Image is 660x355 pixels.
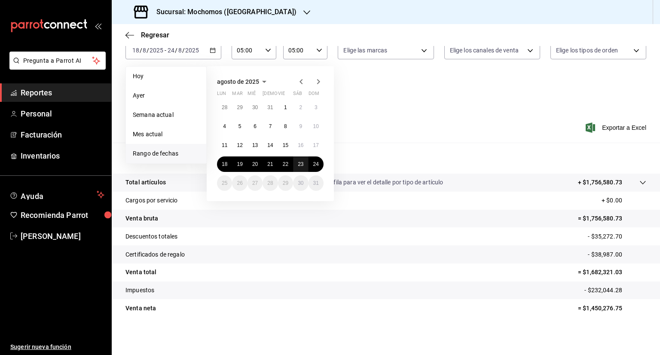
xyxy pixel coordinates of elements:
button: 6 de agosto de 2025 [247,119,263,134]
span: [PERSON_NAME] [21,230,104,242]
button: 4 de agosto de 2025 [217,119,232,134]
button: 3 de agosto de 2025 [309,100,324,115]
button: 9 de agosto de 2025 [293,119,308,134]
button: 28 de agosto de 2025 [263,175,278,191]
span: Mes actual [133,130,199,139]
span: Inventarios [21,150,104,162]
abbr: 8 de agosto de 2025 [284,123,287,129]
p: = $1,450,276.75 [578,304,646,313]
button: 18 de agosto de 2025 [217,156,232,172]
button: 29 de julio de 2025 [232,100,247,115]
abbr: domingo [309,91,319,100]
button: agosto de 2025 [217,77,269,87]
abbr: 31 de agosto de 2025 [313,180,319,186]
abbr: 3 de agosto de 2025 [315,104,318,110]
button: 29 de agosto de 2025 [278,175,293,191]
button: 27 de agosto de 2025 [247,175,263,191]
input: ---- [149,47,164,54]
span: Ayuda [21,190,93,200]
input: -- [178,47,182,54]
span: Sugerir nueva función [10,343,104,352]
p: Certificados de regalo [125,250,185,259]
abbr: 21 de agosto de 2025 [267,161,273,167]
p: = $1,682,321.03 [578,268,646,277]
button: 1 de agosto de 2025 [278,100,293,115]
abbr: 18 de agosto de 2025 [222,161,227,167]
p: Venta neta [125,304,156,313]
abbr: 16 de agosto de 2025 [298,142,303,148]
button: 22 de agosto de 2025 [278,156,293,172]
span: Elige los canales de venta [450,46,519,55]
abbr: lunes [217,91,226,100]
abbr: jueves [263,91,313,100]
button: 15 de agosto de 2025 [278,138,293,153]
button: 25 de agosto de 2025 [217,175,232,191]
abbr: 5 de agosto de 2025 [238,123,241,129]
p: Venta bruta [125,214,158,223]
span: Rango de fechas [133,149,199,158]
p: - $38,987.00 [588,250,646,259]
input: -- [132,47,140,54]
p: Cargos por servicio [125,196,178,205]
span: / [140,47,142,54]
abbr: sábado [293,91,302,100]
abbr: 30 de agosto de 2025 [298,180,303,186]
abbr: 25 de agosto de 2025 [222,180,227,186]
button: open_drawer_menu [95,22,101,29]
button: 30 de julio de 2025 [247,100,263,115]
button: 13 de agosto de 2025 [247,138,263,153]
span: Recomienda Parrot [21,209,104,221]
input: ---- [185,47,199,54]
span: / [175,47,177,54]
button: 19 de agosto de 2025 [232,156,247,172]
abbr: viernes [278,91,285,100]
button: 16 de agosto de 2025 [293,138,308,153]
abbr: 29 de julio de 2025 [237,104,242,110]
abbr: 29 de agosto de 2025 [283,180,288,186]
abbr: 22 de agosto de 2025 [283,161,288,167]
span: Pregunta a Parrot AI [23,56,92,65]
span: Semana actual [133,110,199,119]
button: 20 de agosto de 2025 [247,156,263,172]
span: Hoy [133,72,199,81]
abbr: 2 de agosto de 2025 [299,104,302,110]
abbr: 26 de agosto de 2025 [237,180,242,186]
input: -- [167,47,175,54]
span: Elige los tipos de orden [556,46,618,55]
p: - $35,272.70 [588,232,646,241]
h3: Sucursal: Mochomos ([GEOGRAPHIC_DATA]) [150,7,296,17]
abbr: miércoles [247,91,256,100]
span: Regresar [141,31,169,39]
abbr: 7 de agosto de 2025 [269,123,272,129]
button: 31 de julio de 2025 [263,100,278,115]
button: 10 de agosto de 2025 [309,119,324,134]
abbr: 6 de agosto de 2025 [254,123,257,129]
button: Exportar a Excel [587,122,646,133]
abbr: 30 de julio de 2025 [252,104,258,110]
abbr: 23 de agosto de 2025 [298,161,303,167]
span: / [147,47,149,54]
button: 21 de agosto de 2025 [263,156,278,172]
abbr: 19 de agosto de 2025 [237,161,242,167]
span: / [182,47,185,54]
p: + $0.00 [602,196,646,205]
abbr: 10 de agosto de 2025 [313,123,319,129]
span: - [165,47,166,54]
abbr: 4 de agosto de 2025 [223,123,226,129]
abbr: 27 de agosto de 2025 [252,180,258,186]
button: Regresar [125,31,169,39]
p: - $232,044.28 [584,286,646,295]
span: Elige las marcas [343,46,387,55]
p: Impuestos [125,286,154,295]
abbr: 17 de agosto de 2025 [313,142,319,148]
p: Descuentos totales [125,232,177,241]
button: 26 de agosto de 2025 [232,175,247,191]
abbr: 20 de agosto de 2025 [252,161,258,167]
abbr: 12 de agosto de 2025 [237,142,242,148]
span: Personal [21,108,104,119]
p: Da clic en la fila para ver el detalle por tipo de artículo [301,178,443,187]
abbr: 28 de julio de 2025 [222,104,227,110]
p: Venta total [125,268,156,277]
abbr: 28 de agosto de 2025 [267,180,273,186]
